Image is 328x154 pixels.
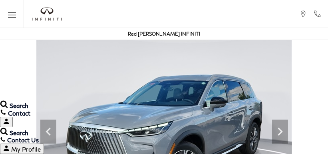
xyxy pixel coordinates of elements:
[10,102,28,109] span: Search
[128,31,200,37] a: Red [PERSON_NAME] INFINITI
[32,7,62,21] img: INFINITI
[32,7,62,21] a: infiniti
[10,129,28,136] span: Search
[11,146,41,153] span: My Profile
[7,136,39,144] span: Contact Us
[8,110,30,117] span: Contact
